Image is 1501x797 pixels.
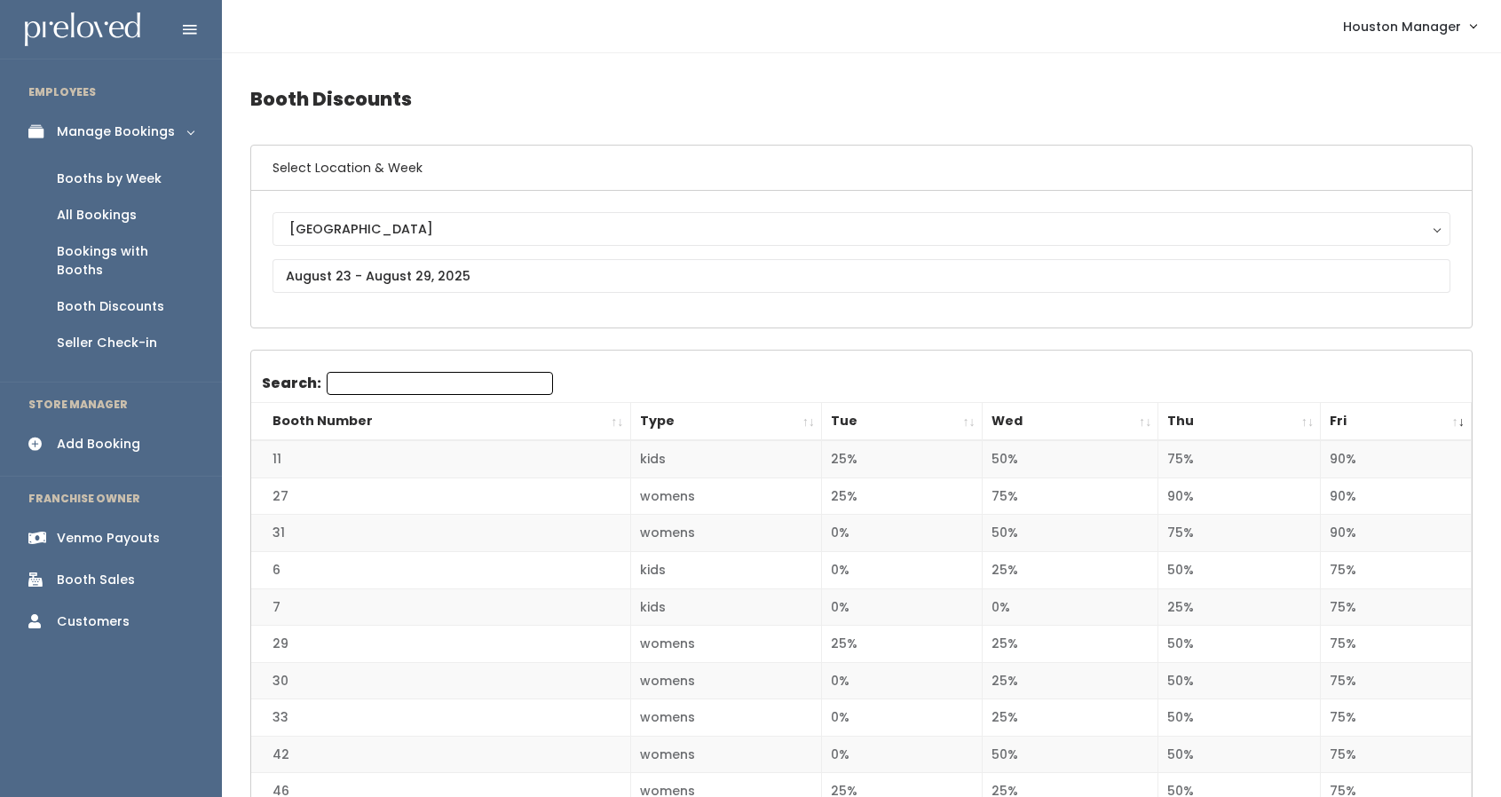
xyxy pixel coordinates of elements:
td: 50% [1158,626,1321,663]
img: preloved logo [25,12,140,47]
td: womens [630,477,822,515]
div: Booth Discounts [57,297,164,316]
td: 50% [1158,699,1321,737]
td: 25% [1158,588,1321,626]
td: kids [630,552,822,589]
div: All Bookings [57,206,137,225]
td: 25% [822,440,983,477]
td: 0% [822,588,983,626]
td: 0% [822,515,983,552]
td: kids [630,440,822,477]
td: 75% [982,477,1158,515]
td: 75% [1321,736,1472,773]
a: Houston Manager [1325,7,1494,45]
td: 50% [982,515,1158,552]
th: Thu: activate to sort column ascending [1158,403,1321,441]
th: Wed: activate to sort column ascending [982,403,1158,441]
span: Houston Manager [1343,17,1461,36]
h6: Select Location & Week [251,146,1472,191]
td: 0% [822,552,983,589]
div: Venmo Payouts [57,529,160,548]
td: 0% [822,699,983,737]
td: 90% [1158,477,1321,515]
td: 0% [822,736,983,773]
div: Add Booking [57,435,140,454]
td: 90% [1321,515,1472,552]
h4: Booth Discounts [250,75,1473,123]
td: 90% [1321,440,1472,477]
input: August 23 - August 29, 2025 [273,259,1450,293]
td: 11 [251,440,630,477]
td: 0% [982,588,1158,626]
td: 31 [251,515,630,552]
th: Booth Number: activate to sort column ascending [251,403,630,441]
button: [GEOGRAPHIC_DATA] [273,212,1450,246]
td: 25% [822,626,983,663]
td: womens [630,662,822,699]
td: 75% [1321,588,1472,626]
td: 25% [822,477,983,515]
th: Type: activate to sort column ascending [630,403,822,441]
td: 25% [982,552,1158,589]
td: 33 [251,699,630,737]
div: Customers [57,612,130,631]
td: 75% [1321,626,1472,663]
td: womens [630,699,822,737]
td: 75% [1158,440,1321,477]
td: 7 [251,588,630,626]
td: 25% [982,699,1158,737]
td: 30 [251,662,630,699]
div: Seller Check-in [57,334,157,352]
td: 50% [1158,552,1321,589]
td: womens [630,736,822,773]
div: [GEOGRAPHIC_DATA] [289,219,1434,239]
td: 50% [1158,662,1321,699]
div: Booth Sales [57,571,135,589]
label: Search: [262,372,553,395]
td: 25% [982,662,1158,699]
td: 6 [251,552,630,589]
td: 29 [251,626,630,663]
div: Manage Bookings [57,122,175,141]
td: 50% [1158,736,1321,773]
th: Tue: activate to sort column ascending [822,403,983,441]
td: 75% [1158,515,1321,552]
td: 25% [982,626,1158,663]
td: 75% [1321,552,1472,589]
div: Booths by Week [57,170,162,188]
td: 27 [251,477,630,515]
input: Search: [327,372,553,395]
th: Fri: activate to sort column ascending [1321,403,1472,441]
td: 42 [251,736,630,773]
td: womens [630,515,822,552]
td: 0% [822,662,983,699]
td: 75% [1321,662,1472,699]
td: 75% [1321,699,1472,737]
td: 50% [982,440,1158,477]
td: kids [630,588,822,626]
td: 90% [1321,477,1472,515]
td: womens [630,626,822,663]
td: 50% [982,736,1158,773]
div: Bookings with Booths [57,242,194,280]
